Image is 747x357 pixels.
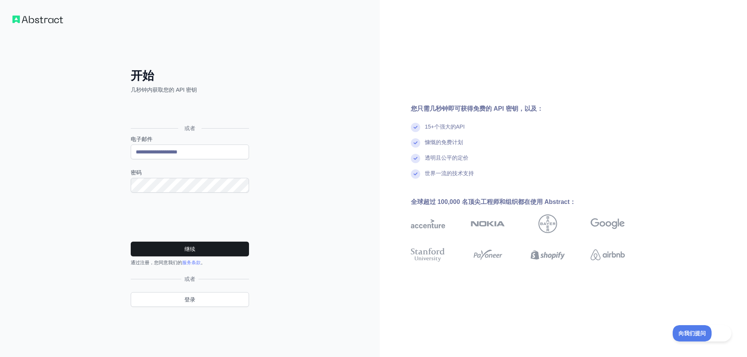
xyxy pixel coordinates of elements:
[411,154,420,163] img: 复选标记
[184,276,195,282] font: 或者
[531,246,565,263] img: Shopify
[131,202,249,232] iframe: 验证码
[131,87,197,93] font: 几秒钟内获取您的 API 密钥
[591,246,625,263] img: 爱彼迎
[184,296,195,303] font: 登录
[184,125,195,131] font: 或者
[425,139,463,145] font: 慷慨的免费计划
[411,246,445,263] img: 斯坦福大学
[591,214,625,233] img: 谷歌
[131,136,153,142] font: 电子邮件
[425,170,474,176] font: 世界一流的技术支持
[411,138,420,148] img: 复选标记
[411,214,445,233] img: 埃森哲
[673,325,731,341] iframe: 切换客户支持
[131,69,154,82] font: 开始
[411,123,420,132] img: 复选标记
[411,105,543,112] font: 您只需几秒钟即可获得免费的 API 密钥，以及：
[184,246,195,252] font: 继续
[131,169,142,176] font: 密码
[411,169,420,179] img: 复选标记
[471,214,505,233] img: 诺基亚
[127,102,251,119] iframe: 使用 Google 按钮登录
[12,16,63,23] img: 工作流程
[131,292,249,307] a: 登录
[201,260,205,265] font: 。
[471,246,505,263] img: 派安盈
[182,260,201,265] a: 服务条款
[131,242,249,256] button: 继续
[538,214,557,233] img: 拜耳
[131,260,182,265] font: 通过注册，您同意我们的
[425,124,465,130] font: 15+个强大的API
[425,155,468,161] font: 透明且公平的定价
[411,199,576,205] font: 全球超过 100,000 名顶尖工程师和组织都在使用 Abstract：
